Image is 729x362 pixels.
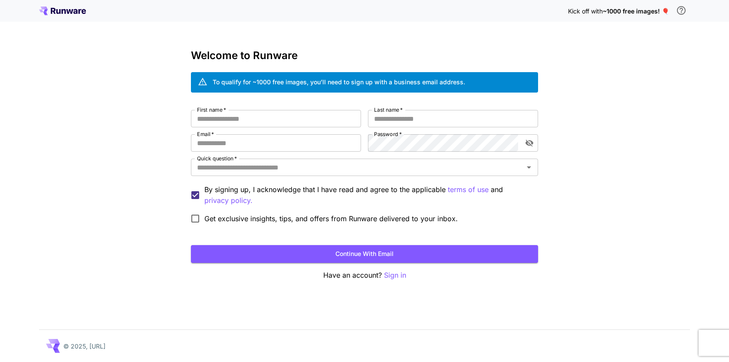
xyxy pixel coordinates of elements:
label: Email [197,130,214,138]
button: Continue with email [191,245,538,263]
span: Get exclusive insights, tips, and offers from Runware delivered to your inbox. [204,213,458,224]
label: Quick question [197,155,237,162]
button: toggle password visibility [522,135,537,151]
span: ~1000 free images! 🎈 [603,7,669,15]
button: By signing up, I acknowledge that I have read and agree to the applicable terms of use and [204,195,253,206]
button: Open [523,161,535,173]
p: By signing up, I acknowledge that I have read and agree to the applicable and [204,184,531,206]
p: © 2025, [URL] [63,342,105,351]
div: To qualify for ~1000 free images, you’ll need to sign up with a business email address. [213,77,465,86]
label: Last name [374,106,403,113]
label: Password [374,130,402,138]
button: By signing up, I acknowledge that I have read and agree to the applicable and privacy policy. [448,184,489,195]
label: First name [197,106,226,113]
button: In order to qualify for free credit, you need to sign up with a business email address and click ... [673,2,690,19]
h3: Welcome to Runware [191,50,538,62]
p: Have an account? [191,270,538,281]
span: Kick off with [568,7,603,15]
p: privacy policy. [204,195,253,206]
button: Sign in [384,270,406,281]
p: terms of use [448,184,489,195]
